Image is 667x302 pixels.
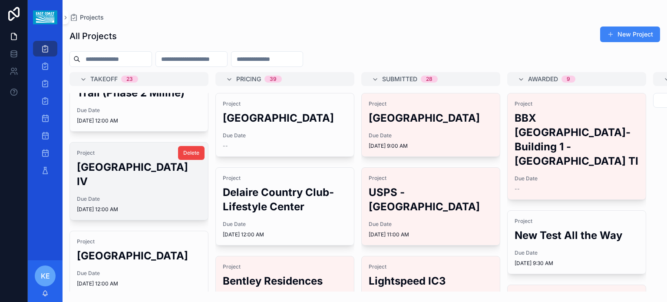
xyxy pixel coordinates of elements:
[33,10,57,24] img: App logo
[515,100,639,107] span: Project
[215,167,354,246] a: ProjectDelaire Country Club- Lifestyle CenterDue Date[DATE] 12:00 AM
[77,107,201,114] span: Due Date
[236,75,261,83] span: Pricing
[77,270,201,277] span: Due Date
[223,132,347,139] span: Due Date
[77,117,201,124] span: [DATE] 12:00 AM
[183,149,199,156] span: Delete
[178,146,205,160] button: Delete
[515,218,639,225] span: Project
[507,93,646,200] a: ProjectBBX [GEOGRAPHIC_DATA]-Building 1 - [GEOGRAPHIC_DATA] TIDue Date--
[369,132,493,139] span: Due Date
[77,238,201,245] span: Project
[223,100,347,107] span: Project
[369,221,493,228] span: Due Date
[223,185,347,214] h2: Delaire Country Club- Lifestyle Center
[69,30,117,42] h1: All Projects
[426,76,433,83] div: 28
[369,231,493,238] span: [DATE] 11:00 AM
[77,249,201,263] h2: [GEOGRAPHIC_DATA]
[223,143,228,149] span: --
[369,111,493,125] h2: [GEOGRAPHIC_DATA]
[223,221,347,228] span: Due Date
[515,186,520,192] span: --
[515,111,639,168] h2: BBX [GEOGRAPHIC_DATA]-Building 1 - [GEOGRAPHIC_DATA] TI
[507,210,646,274] a: ProjectNew Test All the WayDue Date[DATE] 9:30 AM
[69,13,104,22] a: Projects
[515,228,639,242] h2: New Test All the Way
[69,231,208,295] a: Project[GEOGRAPHIC_DATA]Due Date[DATE] 12:00 AM
[223,263,347,270] span: Project
[382,75,417,83] span: Submitted
[223,274,347,288] h2: Bentley Residences
[77,196,201,202] span: Due Date
[223,111,347,125] h2: [GEOGRAPHIC_DATA]
[77,149,201,156] span: Project
[600,27,660,42] button: New Project
[77,160,201,189] h2: [GEOGRAPHIC_DATA] IV
[215,93,354,157] a: Project[GEOGRAPHIC_DATA]Due Date--
[369,263,493,270] span: Project
[270,76,277,83] div: 39
[369,143,493,149] span: [DATE] 9:00 AM
[528,75,558,83] span: Awarded
[361,93,500,157] a: Project[GEOGRAPHIC_DATA]Due Date[DATE] 9:00 AM
[223,175,347,182] span: Project
[361,167,500,246] a: ProjectUSPS - [GEOGRAPHIC_DATA]Due Date[DATE] 11:00 AM
[77,206,201,213] span: [DATE] 12:00 AM
[77,280,201,287] span: [DATE] 12:00 AM
[223,231,347,238] span: [DATE] 12:00 AM
[515,260,639,267] span: [DATE] 9:30 AM
[90,75,118,83] span: Takeoff
[369,175,493,182] span: Project
[515,175,639,182] span: Due Date
[126,76,133,83] div: 23
[567,76,570,83] div: 9
[369,274,493,288] h2: Lightspeed IC3
[28,35,63,189] div: scrollable content
[515,249,639,256] span: Due Date
[369,185,493,214] h2: USPS - [GEOGRAPHIC_DATA]
[41,271,50,281] span: KE
[69,142,208,220] a: Project[GEOGRAPHIC_DATA] IVDue Date[DATE] 12:00 AMDelete
[80,13,104,22] span: Projects
[369,100,493,107] span: Project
